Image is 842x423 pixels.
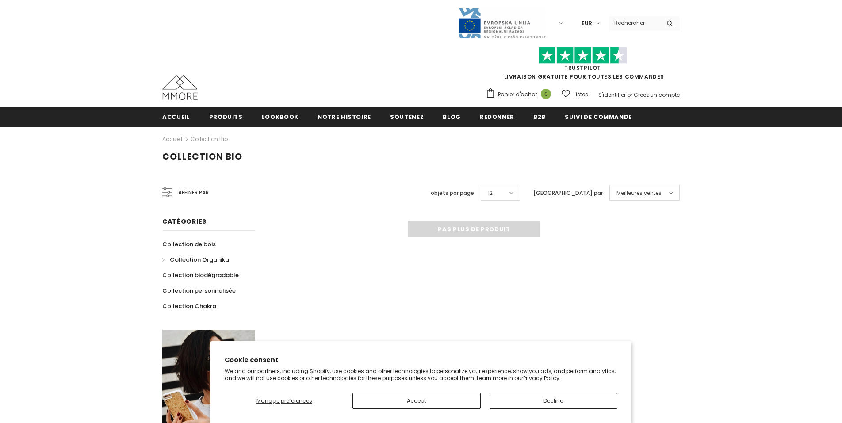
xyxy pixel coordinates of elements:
[564,64,601,72] a: TrustPilot
[162,113,190,121] span: Accueil
[539,47,627,64] img: Faites confiance aux étoiles pilotes
[443,107,461,126] a: Blog
[262,113,299,121] span: Lookbook
[488,189,493,198] span: 12
[616,189,662,198] span: Meilleures ventes
[162,271,239,279] span: Collection biodégradable
[162,150,242,163] span: Collection Bio
[318,113,371,121] span: Notre histoire
[533,107,546,126] a: B2B
[565,113,632,121] span: Suivi de commande
[634,91,680,99] a: Créez un compte
[480,107,514,126] a: Redonner
[490,393,618,409] button: Decline
[431,189,474,198] label: objets par page
[162,240,216,248] span: Collection de bois
[458,19,546,27] a: Javni Razpis
[523,374,559,382] a: Privacy Policy
[582,19,592,28] span: EUR
[162,298,216,314] a: Collection Chakra
[486,51,680,80] span: LIVRAISON GRATUITE POUR TOUTES LES COMMANDES
[225,368,617,381] p: We and our partners, including Shopify, use cookies and other technologies to personalize your ex...
[598,91,626,99] a: S'identifier
[170,255,229,264] span: Collection Organika
[533,113,546,121] span: B2B
[162,302,216,310] span: Collection Chakra
[256,397,312,404] span: Manage preferences
[178,188,209,198] span: Affiner par
[162,134,182,145] a: Accueil
[162,252,229,267] a: Collection Organika
[352,393,481,409] button: Accept
[541,89,551,99] span: 0
[609,16,660,29] input: Search Site
[533,189,603,198] label: [GEOGRAPHIC_DATA] par
[162,75,198,100] img: Cas MMORE
[498,90,537,99] span: Panier d'achat
[318,107,371,126] a: Notre histoire
[565,107,632,126] a: Suivi de commande
[562,87,588,102] a: Listes
[262,107,299,126] a: Lookbook
[162,217,207,226] span: Catégories
[209,107,243,126] a: Produits
[390,113,424,121] span: soutenez
[390,107,424,126] a: soutenez
[458,7,546,39] img: Javni Razpis
[574,90,588,99] span: Listes
[162,267,239,283] a: Collection biodégradable
[191,135,228,143] a: Collection Bio
[486,88,555,101] a: Panier d'achat 0
[480,113,514,121] span: Redonner
[162,286,236,295] span: Collection personnalisée
[627,91,632,99] span: or
[162,283,236,298] a: Collection personnalisée
[225,355,617,365] h2: Cookie consent
[209,113,243,121] span: Produits
[162,236,216,252] a: Collection de bois
[225,393,344,409] button: Manage preferences
[162,107,190,126] a: Accueil
[443,113,461,121] span: Blog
